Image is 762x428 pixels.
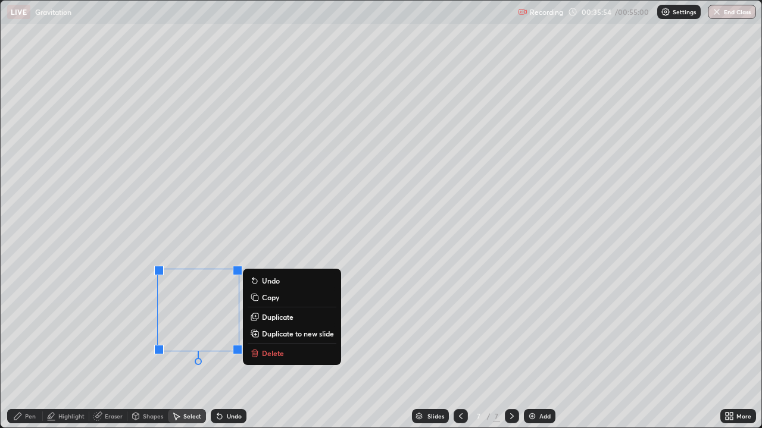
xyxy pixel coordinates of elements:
div: Select [183,413,201,419]
div: Pen [25,413,36,419]
div: Shapes [143,413,163,419]
p: Settings [673,9,696,15]
div: Eraser [105,413,123,419]
button: Copy [248,290,336,304]
div: Undo [227,413,242,419]
div: / [487,413,491,420]
div: Slides [427,413,444,419]
p: Duplicate [262,312,293,322]
img: class-settings-icons [661,7,670,17]
p: Duplicate to new slide [262,329,334,338]
button: Duplicate to new slide [248,326,336,341]
p: Delete [262,348,284,358]
div: More [736,413,751,419]
p: LIVE [11,7,27,17]
p: Undo [262,276,280,285]
div: 7 [493,411,500,421]
button: Duplicate [248,310,336,324]
div: Highlight [58,413,85,419]
img: add-slide-button [527,411,537,421]
button: Undo [248,273,336,288]
div: Add [539,413,551,419]
div: 7 [473,413,485,420]
button: End Class [708,5,756,19]
p: Copy [262,292,279,302]
p: Recording [530,8,563,17]
img: end-class-cross [712,7,722,17]
button: Delete [248,346,336,360]
img: recording.375f2c34.svg [518,7,527,17]
p: Gravitation [35,7,71,17]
